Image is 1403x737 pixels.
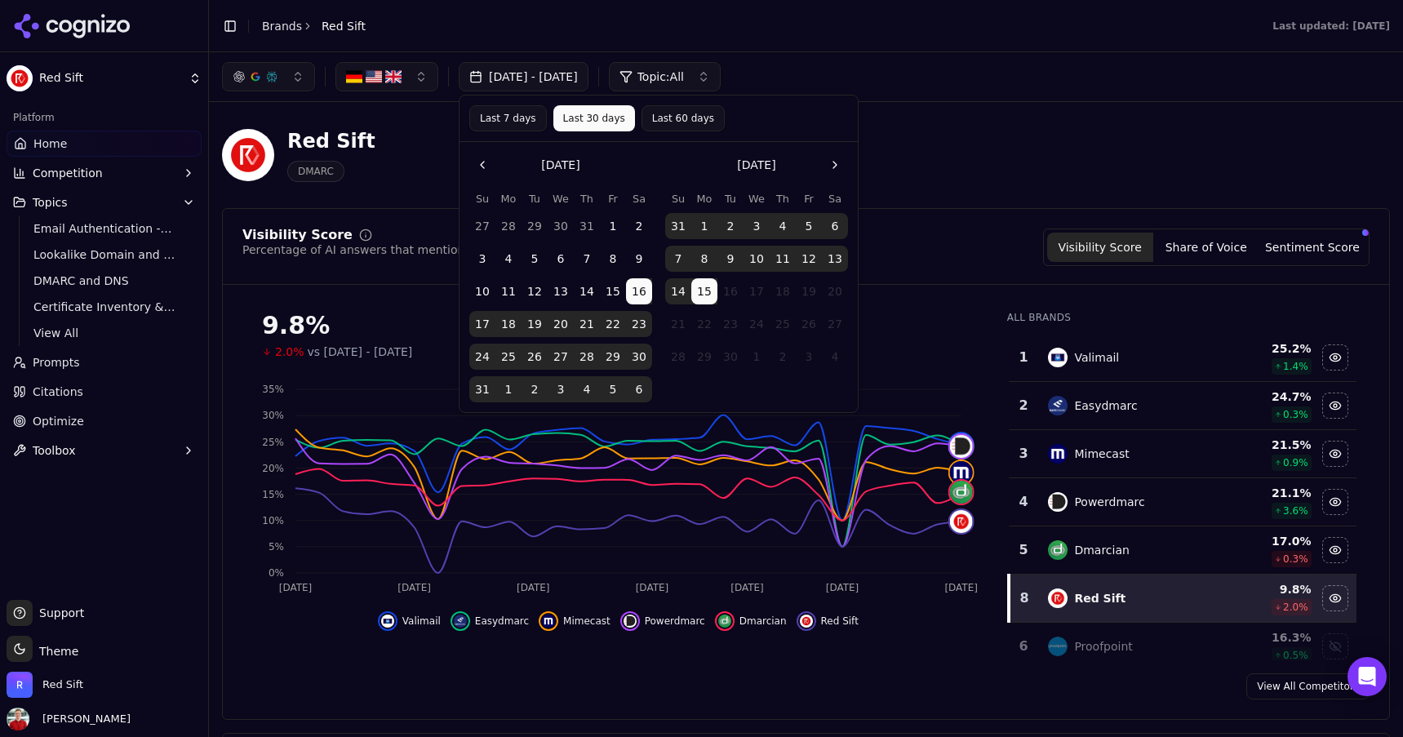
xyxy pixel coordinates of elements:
button: Today, Monday, September 15th, 2025, selected [691,278,717,304]
tspan: 35% [262,384,284,395]
span: Topics [33,194,68,211]
img: easydmarc [454,615,467,628]
img: DE [346,69,362,85]
div: Percentage of AI answers that mention your brand [242,242,531,258]
div: Red Sift [287,128,375,154]
button: Last 30 days [553,105,635,131]
button: Hide dmarcian data [715,611,787,631]
button: Sunday, August 17th, 2025, selected [469,311,495,337]
th: Monday [495,191,522,206]
nav: breadcrumb [262,18,366,34]
a: View All Competitors [1246,673,1370,699]
tspan: [DATE] [730,582,764,593]
img: Red Sift [222,129,274,181]
th: Tuesday [717,191,744,206]
span: Powerdmarc [645,615,705,628]
button: Open organization switcher [7,672,83,698]
button: Sunday, August 24th, 2025, selected [469,344,495,370]
span: 0.3 % [1283,553,1308,566]
a: Lookalike Domain and Brand Protection [27,243,182,266]
img: dmarcian [718,615,731,628]
button: Hide red sift data [797,611,859,631]
span: Support [33,605,84,621]
span: 2.0% [275,344,304,360]
button: Wednesday, August 13th, 2025 [548,278,574,304]
th: Sunday [469,191,495,206]
span: Red Sift [39,71,182,86]
div: All Brands [1007,311,1356,324]
th: Friday [600,191,626,206]
button: Hide mimecast data [1322,441,1348,467]
img: proofpoint [1048,637,1068,656]
img: red sift [950,510,973,533]
button: Saturday, August 2nd, 2025 [626,213,652,239]
button: Tuesday, July 29th, 2025 [522,213,548,239]
img: mimecast [1048,444,1068,464]
div: 2 [1015,396,1032,415]
button: Go to the Previous Month [469,152,495,178]
span: vs [DATE] - [DATE] [308,344,413,360]
span: Valimail [402,615,441,628]
a: Citations [7,379,202,405]
button: Friday, September 5th, 2025, selected [600,376,626,402]
div: 9.8% [262,311,975,340]
button: Hide powerdmarc data [1322,489,1348,515]
img: powerdmarc [950,435,973,458]
button: Wednesday, August 6th, 2025 [548,246,574,272]
span: Home [33,135,67,152]
tr: 8red siftRed Sift9.8%2.0%Hide red sift data [1009,575,1356,623]
tspan: [DATE] [826,582,859,593]
button: Sunday, August 31st, 2025, selected [665,213,691,239]
button: Friday, August 1st, 2025 [600,213,626,239]
button: Monday, September 1st, 2025, selected [691,213,717,239]
th: Thursday [574,191,600,206]
span: Toolbox [33,442,76,459]
span: Lookalike Domain and Brand Protection [33,246,175,263]
button: Tuesday, September 2nd, 2025, selected [717,213,744,239]
div: Powerdmarc [1074,494,1144,510]
span: Easydmarc [475,615,529,628]
button: Sunday, August 10th, 2025 [469,278,495,304]
button: Visibility Score [1047,233,1153,262]
div: Easydmarc [1074,397,1137,414]
th: Wednesday [744,191,770,206]
button: Thursday, September 4th, 2025, selected [574,376,600,402]
button: Sunday, August 31st, 2025, selected [469,376,495,402]
button: Monday, August 18th, 2025, selected [495,311,522,337]
button: Sunday, September 7th, 2025, selected [665,246,691,272]
div: 8 [1017,588,1032,608]
button: Tuesday, August 5th, 2025 [522,246,548,272]
table: August 2025 [469,191,652,402]
div: 24.7 % [1222,388,1312,405]
img: dmarcian [1048,540,1068,560]
div: 16.3 % [1222,629,1312,646]
button: Sentiment Score [1259,233,1365,262]
img: red sift [1048,588,1068,608]
div: Red Sift [1074,590,1126,606]
img: Red Sift [7,65,33,91]
tspan: 25% [262,437,284,448]
img: easydmarc [1048,396,1068,415]
th: Thursday [770,191,796,206]
div: 21.5 % [1222,437,1312,453]
tr: 5dmarcianDmarcian17.0%0.3%Hide dmarcian data [1009,526,1356,575]
img: valimail [1048,348,1068,367]
div: Last updated: [DATE] [1272,20,1390,33]
a: Home [7,131,202,157]
div: 9.8 % [1222,581,1312,597]
button: Tuesday, August 19th, 2025, selected [522,311,548,337]
button: Sunday, September 14th, 2025, selected [665,278,691,304]
a: Brands [262,20,302,33]
span: Theme [33,645,78,658]
div: 1 [1015,348,1032,367]
button: Monday, August 25th, 2025, selected [495,344,522,370]
button: Friday, September 5th, 2025, selected [796,213,822,239]
span: Red Sift [42,677,83,692]
span: 3.6 % [1283,504,1308,517]
button: Hide dmarcian data [1322,537,1348,563]
button: Wednesday, July 30th, 2025 [548,213,574,239]
button: Sunday, July 27th, 2025 [469,213,495,239]
div: Platform [7,104,202,131]
button: Hide powerdmarc data [620,611,705,631]
button: Topics [7,189,202,215]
